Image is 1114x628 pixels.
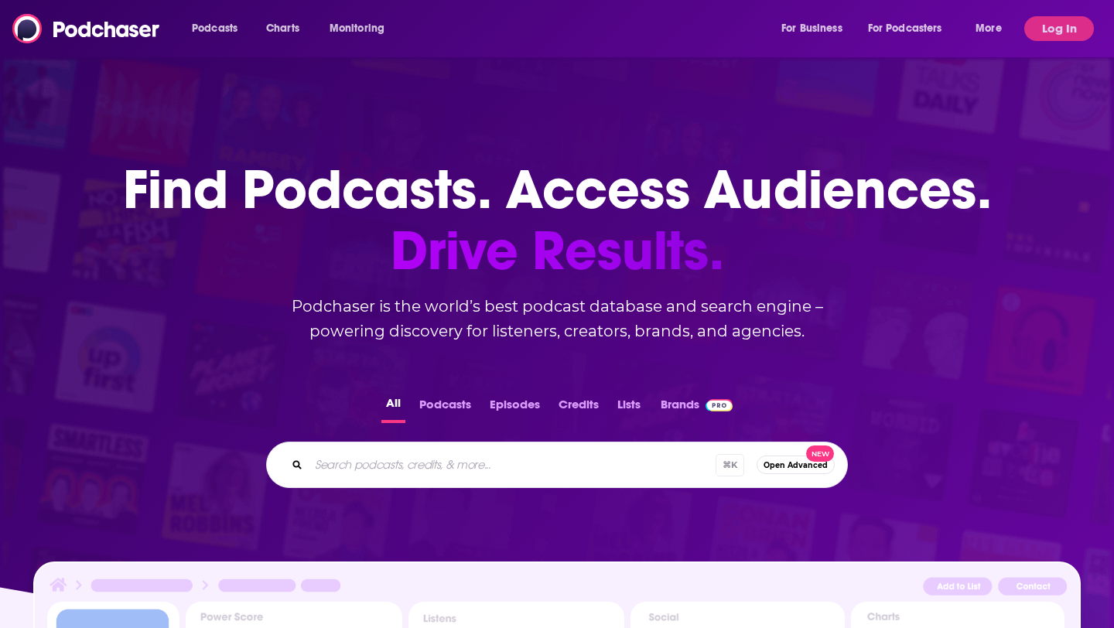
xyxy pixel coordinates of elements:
[1024,16,1094,41] button: Log In
[181,16,258,41] button: open menu
[330,18,384,39] span: Monitoring
[123,159,992,282] h1: Find Podcasts. Access Audiences.
[485,393,545,423] button: Episodes
[706,399,733,411] img: Podchaser Pro
[661,393,733,423] a: BrandsPodchaser Pro
[868,18,942,39] span: For Podcasters
[716,454,744,476] span: ⌘ K
[266,18,299,39] span: Charts
[47,575,1067,602] img: Podcast Insights Header
[613,393,645,423] button: Lists
[248,294,866,343] h2: Podchaser is the world’s best podcast database and search engine – powering discovery for listene...
[123,220,992,282] span: Drive Results.
[965,16,1021,41] button: open menu
[192,18,237,39] span: Podcasts
[764,461,828,469] span: Open Advanced
[858,16,965,41] button: open menu
[554,393,603,423] button: Credits
[319,16,405,41] button: open menu
[415,393,476,423] button: Podcasts
[976,18,1002,39] span: More
[256,16,309,41] a: Charts
[309,452,716,477] input: Search podcasts, credits, & more...
[381,393,405,423] button: All
[266,442,848,488] div: Search podcasts, credits, & more...
[771,16,862,41] button: open menu
[806,445,834,462] span: New
[781,18,842,39] span: For Business
[757,456,835,474] button: Open AdvancedNew
[12,14,161,43] img: Podchaser - Follow, Share and Rate Podcasts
